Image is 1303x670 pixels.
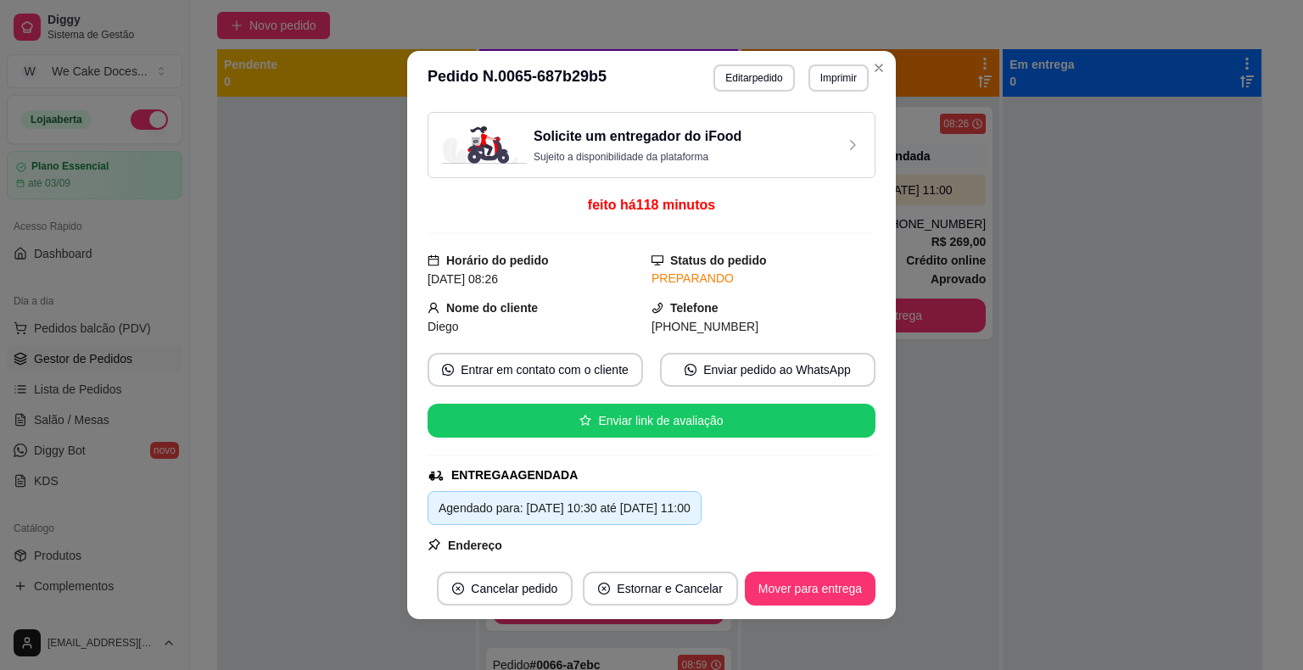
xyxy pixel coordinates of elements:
button: Imprimir [808,64,869,92]
span: whats-app [442,364,454,376]
div: ENTREGA AGENDADA [451,466,578,484]
span: desktop [651,254,663,266]
span: feito há 118 minutos [588,198,715,212]
span: [DATE] 08:26 [428,272,498,286]
span: star [579,415,591,427]
span: close-circle [598,583,610,595]
h3: Pedido N. 0065-687b29b5 [428,64,607,92]
div: PREPARANDO [651,270,875,288]
span: calendar [428,254,439,266]
button: Mover para entrega [745,572,875,606]
h3: Solicite um entregador do iFood [534,126,741,147]
span: [PHONE_NUMBER] [651,320,758,333]
button: Close [865,54,892,81]
strong: Endereço [448,539,502,552]
span: phone [651,302,663,314]
img: delivery-image [442,126,527,164]
strong: Telefone [670,301,719,315]
span: whats-app [685,364,696,376]
strong: Status do pedido [670,254,767,267]
p: Sujeito a disponibilidade da plataforma [534,150,741,164]
span: close-circle [452,583,464,595]
button: whats-appEntrar em contato com o cliente [428,353,643,387]
span: user [428,302,439,314]
button: close-circleCancelar pedido [437,572,573,606]
strong: Nome do cliente [446,301,538,315]
button: starEnviar link de avaliação [428,404,875,438]
button: whats-appEnviar pedido ao WhatsApp [660,353,875,387]
button: close-circleEstornar e Cancelar [583,572,738,606]
strong: Horário do pedido [446,254,549,267]
div: Agendado para: [DATE] 10:30 até [DATE] 11:00 [439,499,691,517]
button: Editarpedido [713,64,794,92]
span: Diego [428,320,459,333]
span: pushpin [428,538,441,551]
